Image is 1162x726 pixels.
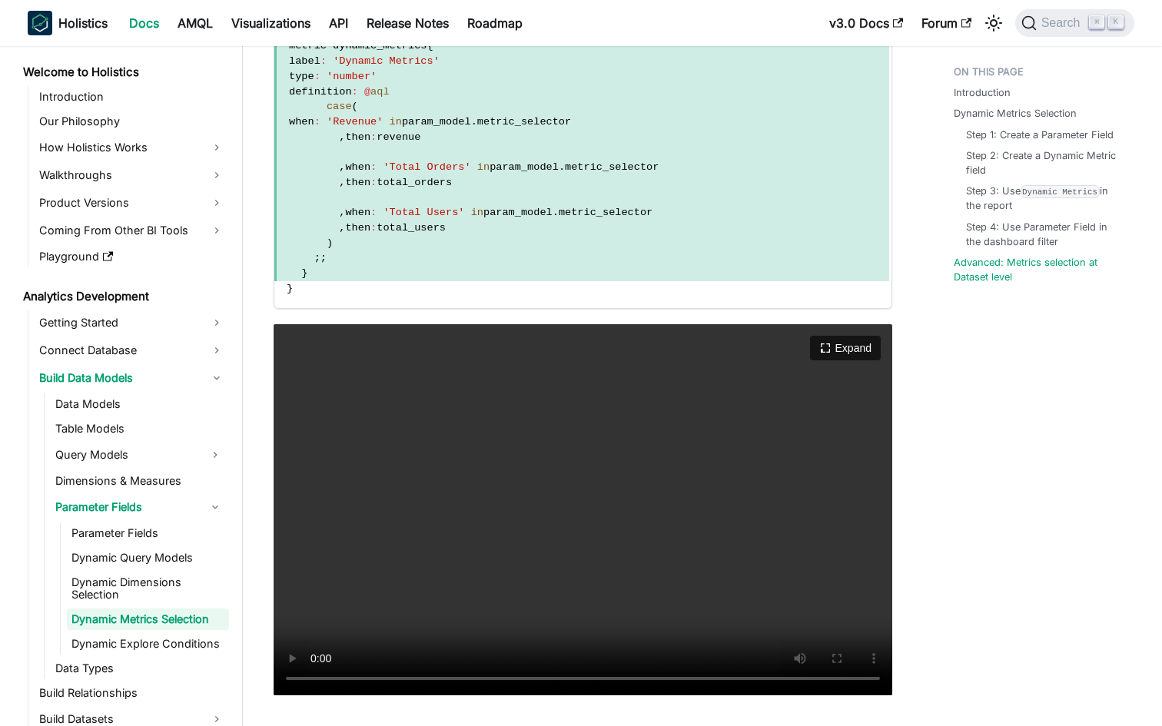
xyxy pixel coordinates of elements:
span: when [345,207,370,218]
span: 'Total Users' [383,207,464,218]
span: 'Revenue' [327,116,383,128]
span: : [314,71,320,82]
a: How Holistics Works [35,135,229,160]
span: when [289,116,314,128]
span: } [287,283,293,294]
a: Step 3: UseDynamic Metricsin the report [966,184,1119,213]
span: . [559,161,565,173]
span: : [314,116,320,128]
a: API [320,11,357,35]
span: : [320,55,327,67]
span: then [345,177,370,188]
a: Connect Database [35,338,229,363]
span: Search [1037,16,1090,30]
a: Build Data Models [35,366,229,390]
span: , [339,131,345,143]
a: Step 2: Create a Dynamic Metric field [966,148,1119,177]
b: Holistics [58,14,108,32]
span: ; [320,252,327,264]
a: Our Philosophy [35,111,229,132]
a: Introduction [35,86,229,108]
span: , [339,161,345,173]
span: . [553,207,559,218]
span: then [345,222,370,234]
a: Roadmap [458,11,532,35]
span: revenue [377,131,420,143]
span: : [370,161,377,173]
a: Analytics Development [18,286,229,307]
a: Forum [912,11,981,35]
button: Collapse sidebar category 'Parameter Fields' [201,495,229,519]
a: HolisticsHolistics [28,11,108,35]
a: Coming From Other BI Tools [35,218,229,243]
span: label [289,55,320,67]
button: Expand sidebar category 'Query Models' [201,443,229,467]
a: Walkthroughs [35,163,229,187]
a: Dimensions & Measures [51,470,229,492]
span: definition [289,86,352,98]
span: when [345,161,370,173]
a: Introduction [954,85,1011,100]
span: ( [352,101,358,112]
span: aql [370,86,389,98]
span: : [370,131,377,143]
a: Dynamic Explore Conditions [67,633,229,655]
video: Your browser does not support embedding video, but you can . [274,324,892,695]
span: metric_selector [559,207,652,218]
a: Visualizations [222,11,320,35]
a: Table Models [51,418,229,439]
span: : [352,86,358,98]
span: , [339,207,345,218]
button: Switch between dark and light mode (currently light mode) [981,11,1006,35]
span: : [370,222,377,234]
a: Query Models [51,443,201,467]
button: Expand video [810,336,881,360]
a: Product Versions [35,191,229,215]
a: Release Notes [357,11,458,35]
span: ) [327,237,333,249]
span: case [327,101,352,112]
span: in [390,116,402,128]
span: , [339,222,345,234]
a: Welcome to Holistics [18,61,229,83]
a: Parameter Fields [51,495,201,519]
a: v3.0 Docs [820,11,912,35]
span: param_model [483,207,553,218]
span: 'number' [327,71,377,82]
a: Advanced: Metrics selection at Dataset level [954,255,1125,284]
a: Dynamic Metrics Selection [954,106,1077,121]
a: Docs [120,11,168,35]
span: metric_selector [477,116,571,128]
a: Parameter Fields [67,522,229,544]
span: type [289,71,314,82]
a: Step 4: Use Parameter Field in the dashboard filter [966,220,1119,249]
code: Dynamic Metrics [1021,185,1100,198]
span: : [370,207,377,218]
a: Dynamic Metrics Selection [67,608,229,630]
nav: Docs sidebar [12,46,243,726]
span: @ [364,86,370,98]
span: total_orders [377,177,452,188]
button: Search (Command+K) [1015,9,1134,37]
span: . [471,116,477,128]
span: total_users [377,222,446,234]
span: metric_selector [565,161,659,173]
span: in [477,161,490,173]
img: Holistics [28,11,52,35]
span: param_model [490,161,559,173]
a: Playground [35,246,229,267]
kbd: ⌘ [1089,15,1104,29]
span: , [339,177,345,188]
span: in [471,207,483,218]
span: ; [314,252,320,264]
a: Dynamic Query Models [67,547,229,569]
a: Data Types [51,658,229,679]
span: } [301,267,307,279]
a: AMQL [168,11,222,35]
kbd: K [1108,15,1124,29]
a: Dynamic Dimensions Selection [67,572,229,605]
span: then [345,131,370,143]
a: Getting Started [35,310,229,335]
span: : [370,177,377,188]
a: Step 1: Create a Parameter Field [966,128,1114,142]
